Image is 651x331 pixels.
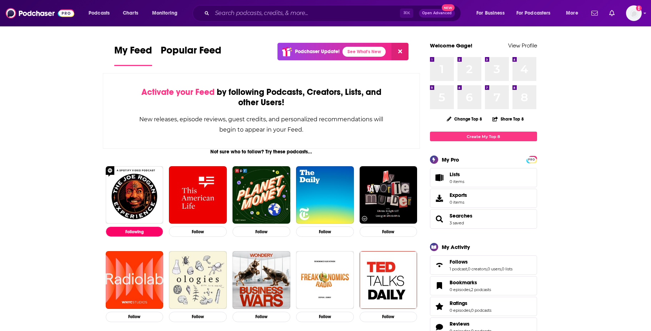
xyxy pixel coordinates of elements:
button: Follow [169,226,227,237]
a: View Profile [508,42,537,49]
span: Exports [450,192,467,198]
button: Follow [296,312,354,322]
div: Search podcasts, credits, & more... [199,5,468,21]
span: Reviews [450,321,470,327]
span: For Podcasters [516,8,551,18]
button: Follow [360,312,417,322]
a: 0 users [487,266,501,271]
button: Follow [296,226,354,237]
a: My Favorite Murder with Karen Kilgariff and Georgia Hardstark [360,166,417,224]
a: 1 podcast [450,266,467,271]
a: 0 episodes [450,308,470,313]
img: Planet Money [232,166,290,224]
span: , [467,266,468,271]
a: Show notifications dropdown [606,7,617,19]
a: The Daily [296,166,354,224]
span: Lists [450,171,460,178]
button: open menu [512,7,561,19]
span: Bookmarks [450,279,477,286]
a: 0 creators [468,266,487,271]
span: Ratings [430,297,537,316]
span: Monitoring [152,8,177,18]
a: Follows [450,259,512,265]
div: New releases, episode reviews, guest credits, and personalized recommendations will begin to appe... [139,114,384,135]
span: New [442,4,455,11]
img: Freakonomics Radio [296,251,354,309]
span: 0 items [450,200,467,205]
img: TED Talks Daily [360,251,417,309]
span: PRO [527,157,536,162]
a: 0 podcasts [471,308,491,313]
a: Follows [432,260,447,270]
img: Business Wars [232,251,290,309]
a: Exports [430,189,537,208]
span: Lists [450,171,464,178]
a: Reviews [450,321,491,327]
div: My Activity [442,244,470,250]
div: My Pro [442,156,459,163]
button: open menu [471,7,514,19]
iframe: Intercom live chat [627,307,644,324]
a: Bookmarks [432,281,447,291]
a: 0 lists [502,266,512,271]
a: Welcome Gage! [430,42,472,49]
p: Podchaser Update! [295,49,340,55]
a: Charts [118,7,142,19]
img: Radiolab [106,251,164,309]
a: See What's New [342,47,386,57]
span: Searches [430,209,537,229]
span: ⌘ K [400,9,413,18]
a: Searches [450,213,472,219]
span: More [566,8,578,18]
a: Podchaser - Follow, Share and Rate Podcasts [6,6,74,20]
img: This American Life [169,166,227,224]
button: open menu [147,7,187,19]
a: Show notifications dropdown [589,7,601,19]
button: open menu [84,7,119,19]
span: , [501,266,502,271]
button: Follow [232,312,290,322]
a: Create My Top 8 [430,132,537,141]
span: , [470,308,471,313]
a: 2 podcasts [471,287,491,292]
a: 0 episodes [450,287,470,292]
a: Lists [430,168,537,187]
a: Popular Feed [161,44,221,66]
span: Lists [432,173,447,183]
a: Ratings [450,300,491,306]
button: Follow [169,312,227,322]
span: Follows [450,259,468,265]
div: by following Podcasts, Creators, Lists, and other Users! [139,87,384,108]
span: Logged in as Gagehuber [626,5,642,21]
span: 0 items [450,179,464,184]
a: Bookmarks [450,279,491,286]
span: Popular Feed [161,44,221,61]
span: For Business [476,8,505,18]
span: Follows [430,255,537,275]
span: Podcasts [89,8,110,18]
svg: Add a profile image [636,5,642,11]
button: Open AdvancedNew [419,9,455,17]
img: User Profile [626,5,642,21]
button: Follow [106,312,164,322]
span: Exports [432,193,447,203]
span: My Feed [114,44,152,61]
img: Ologies with Alie Ward [169,251,227,309]
span: Activate your Feed [141,87,215,97]
span: Open Advanced [422,11,452,15]
button: Following [106,226,164,237]
button: Share Top 8 [492,112,524,126]
button: Follow [232,226,290,237]
img: The Joe Rogan Experience [106,166,164,224]
button: open menu [561,7,587,19]
a: My Feed [114,44,152,66]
